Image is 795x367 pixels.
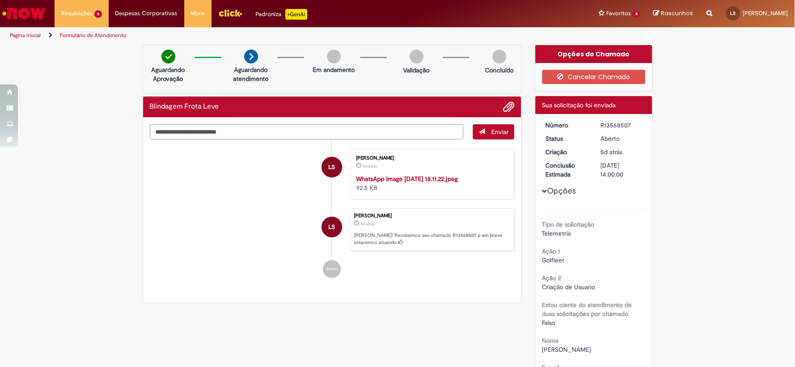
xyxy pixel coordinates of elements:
[7,27,523,44] ul: Trilhas de página
[542,70,646,84] button: Cancelar Chamado
[536,45,652,63] div: Opções do Chamado
[601,161,642,179] div: [DATE] 14:00:00
[322,157,342,177] div: Laysa Silva Sousa
[542,301,632,318] b: Estou ciente do atendimento de duas solicitações por chamado.
[356,156,505,161] div: [PERSON_NAME]
[329,156,336,178] span: LS
[361,221,375,227] time: 25/09/2025 18:12:38
[230,65,273,83] p: Aguardando atendimento
[329,216,336,238] span: LS
[601,121,642,130] div: R13568507
[473,124,514,139] button: Enviar
[410,50,424,63] img: img-circle-grey.png
[731,10,736,16] span: LS
[354,232,510,246] p: [PERSON_NAME]! Recebemos seu chamado R13568507 e em breve estaremos atuando.
[493,50,506,63] img: img-circle-grey.png
[60,32,126,39] a: Formulário de Atendimento
[661,9,693,17] span: Rascunhos
[542,283,595,291] span: Criação de Usuario
[1,4,47,22] img: ServiceNow
[10,32,41,39] a: Página inicial
[313,65,355,74] p: Em andamento
[150,124,464,139] textarea: Digite sua mensagem aqui...
[191,9,205,18] span: More
[606,9,631,18] span: Favoritos
[285,9,307,20] p: +GenAi
[542,101,616,109] span: Sua solicitação foi enviada
[542,247,561,255] b: Ação 1
[542,319,556,327] span: Falso
[363,164,377,169] span: 5d atrás
[150,103,219,111] h2: Blindagem Frota Leve Histórico de tíquete
[404,66,430,75] p: Validação
[539,134,594,143] dt: Status
[542,337,559,345] b: Nome
[61,9,93,18] span: Requisições
[363,164,377,169] time: 25/09/2025 18:12:30
[654,9,693,18] a: Rascunhos
[485,66,514,75] p: Concluído
[601,148,623,156] span: 5d atrás
[539,161,594,179] dt: Conclusão Estimada
[542,229,571,237] span: Telemetria
[542,274,561,282] b: Ação 2
[542,256,565,264] span: Golfleet
[218,6,242,20] img: click_logo_yellow_360x200.png
[491,128,509,136] span: Enviar
[542,220,595,228] b: Tipo de solicitação
[147,65,190,83] p: Aguardando Aprovação
[322,217,342,237] div: Laysa Silva Sousa
[94,10,102,18] span: 6
[743,9,788,17] span: [PERSON_NAME]
[244,50,258,63] img: arrow-next.png
[256,9,307,20] div: Padroniza
[361,221,375,227] span: 5d atrás
[601,148,642,156] div: 25/09/2025 18:12:38
[356,174,505,192] div: 92.5 KB
[150,139,515,287] ul: Histórico de tíquete
[601,148,623,156] time: 25/09/2025 18:12:38
[542,346,591,354] span: [PERSON_NAME]
[115,9,178,18] span: Despesas Corporativas
[539,121,594,130] dt: Número
[503,101,514,113] button: Adicionar anexos
[162,50,175,63] img: check-circle-green.png
[356,175,458,183] a: WhatsApp Image [DATE] 18.11.22.jpeg
[354,213,510,219] div: [PERSON_NAME]
[601,134,642,143] div: Aberto
[327,50,341,63] img: img-circle-grey.png
[539,148,594,156] dt: Criação
[150,208,515,251] li: Laysa Silva Sousa
[633,10,640,18] span: 4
